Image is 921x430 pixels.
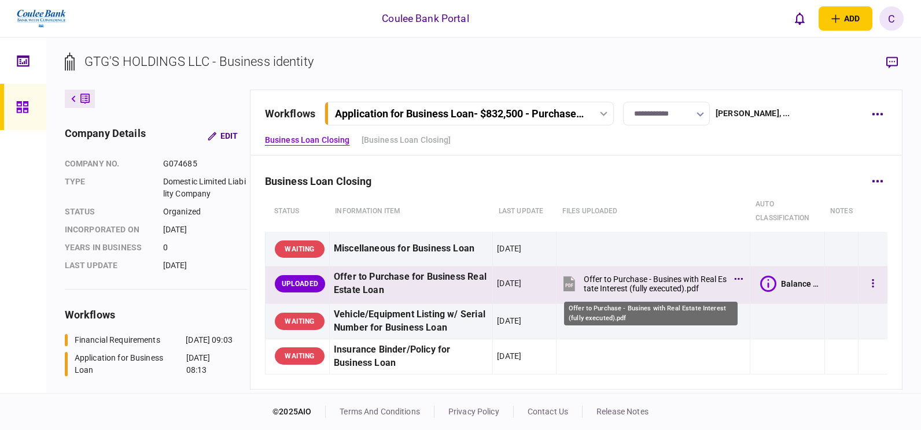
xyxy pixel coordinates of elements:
[497,315,521,327] div: [DATE]
[824,191,859,232] th: notes
[334,308,488,335] div: Vehicle/Equipment Listing w/ Serial Number for Business Loan
[65,158,152,170] div: company no.
[163,242,247,254] div: 0
[275,347,325,365] div: WAITING
[340,407,420,416] a: terms and conditions
[198,125,247,146] button: Edit
[163,158,247,170] div: G074685
[528,407,568,416] a: contact us
[75,352,183,376] div: Application for Business Loan
[596,407,649,416] a: release notes
[163,224,247,236] div: [DATE]
[325,102,614,125] button: Application for Business Loan- $832,500 - Purchase Real Estate
[819,6,872,31] button: open adding identity options
[16,4,67,33] img: client company logo
[163,176,247,200] div: Domestic Limited Liability Company
[564,302,738,325] div: Offer to Purchase - Busines with Real Estate Interest (fully executed).pdf
[334,236,488,262] div: Miscellaneous for Business Loan
[265,106,315,121] div: workflows
[275,240,325,258] div: WAITING
[584,275,728,293] div: Offer to Purchase - Busines with Real Estate Interest (fully executed).pdf
[493,191,557,232] th: last update
[275,313,325,330] div: WAITING
[716,108,790,120] div: [PERSON_NAME] , ...
[334,343,488,370] div: Insurance Binder/Policy for Business Loan
[275,275,325,292] div: UPLOADED
[65,334,233,346] a: Financial Requirements[DATE] 09:03
[497,277,521,289] div: [DATE]
[163,260,247,272] div: [DATE]
[334,270,488,297] div: Offer to Purchase for Business Real Estate Loan
[84,52,314,71] div: GTG'S HOLDINGS LLC - Business identity
[65,206,152,218] div: status
[65,242,152,254] div: years in business
[65,352,233,376] a: Application for Business Loan[DATE] 08:13
[65,125,146,146] div: company details
[750,191,824,232] th: auto classification
[760,276,820,292] button: Balance Sheet
[329,191,492,232] th: Information item
[382,11,469,26] div: Coulee Bank Portal
[448,407,499,416] a: privacy policy
[65,260,152,272] div: last update
[65,176,152,200] div: Type
[186,334,233,346] div: [DATE] 09:03
[557,191,750,232] th: Files uploaded
[561,270,740,296] button: Offer to Purchase - Busines with Real Estate Interest (fully executed).pdf
[787,6,812,31] button: open notifications list
[163,206,247,218] div: Organized
[879,6,904,31] button: C
[65,224,152,236] div: incorporated on
[497,243,521,254] div: [DATE]
[497,350,521,362] div: [DATE]
[265,134,350,146] a: Business Loan Closing
[65,307,247,322] div: workflows
[335,108,584,120] div: Application for Business Loan - $832,500 - Purchase Real Estate
[362,134,451,146] a: [Business Loan Closing]
[265,175,381,187] div: Business Loan Closing
[186,352,233,376] div: [DATE] 08:13
[265,191,329,232] th: status
[781,279,820,288] div: Balance Sheet
[272,406,326,418] div: © 2025 AIO
[75,334,160,346] div: Financial Requirements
